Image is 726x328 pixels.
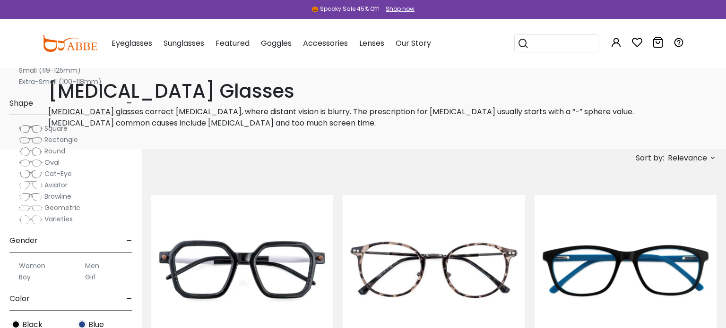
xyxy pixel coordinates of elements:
span: Sort by: [636,152,664,163]
img: Browline.png [19,192,43,202]
span: Square [44,124,68,133]
a: Shop now [381,5,415,13]
div: 🎃 Spooky Sale 45% Off! [311,5,380,13]
label: Boy [19,271,31,283]
img: Varieties.png [19,215,43,225]
div: Shop now [386,5,415,13]
h1: [MEDICAL_DATA] Glasses [48,80,678,102]
span: Oval [44,158,60,167]
span: - [126,287,132,310]
img: Round.png [19,147,43,156]
span: Geometric [44,203,80,212]
label: Small (119-125mm) [19,65,81,76]
span: Cat-Eye [44,169,72,178]
img: Aviator.png [19,181,43,190]
img: Geometric.png [19,203,43,213]
span: Goggles [261,38,292,49]
img: Oval.png [19,158,43,168]
label: Extra-Small (100-118mm) [19,76,102,87]
span: Color [9,287,30,310]
img: Cat-Eye.png [19,169,43,179]
span: Accessories [303,38,348,49]
span: Rectangle [44,135,78,144]
span: Eyeglasses [112,38,152,49]
span: Aviator [44,180,68,190]
label: Men [85,260,99,271]
span: Relevance [668,150,707,167]
span: Varieties [44,214,73,224]
img: Rectangle.png [19,135,43,145]
img: abbeglasses.com [42,35,97,52]
span: Round [44,146,65,156]
span: Featured [216,38,250,49]
span: Gender [9,229,38,252]
img: Square.png [19,124,43,134]
span: - [126,229,132,252]
label: Girl [85,271,95,283]
label: Women [19,260,45,271]
p: [MEDICAL_DATA] glasses correct [MEDICAL_DATA], where distant vision is blurry. The prescription f... [48,106,678,129]
span: Sunglasses [164,38,204,49]
span: Shape [9,92,33,115]
span: Browline [44,192,71,201]
span: Lenses [359,38,384,49]
span: Our Story [396,38,431,49]
span: - [126,92,132,115]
